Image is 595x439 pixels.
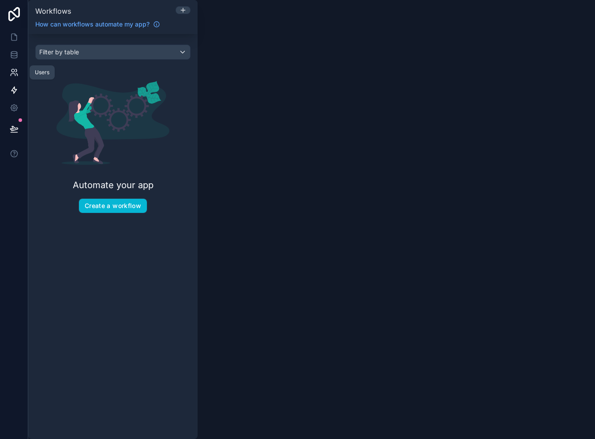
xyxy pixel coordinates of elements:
[79,199,147,213] button: Create a workflow
[35,7,71,15] span: Workflows
[39,48,79,56] span: Filter by table
[79,198,147,213] button: Create a workflow
[56,81,169,165] img: Automate your app
[28,34,198,439] div: scrollable content
[73,179,153,191] h2: Automate your app
[32,20,164,29] a: How can workflows automate my app?
[35,45,191,60] button: Filter by table
[35,69,49,76] div: Users
[35,20,150,29] span: How can workflows automate my app?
